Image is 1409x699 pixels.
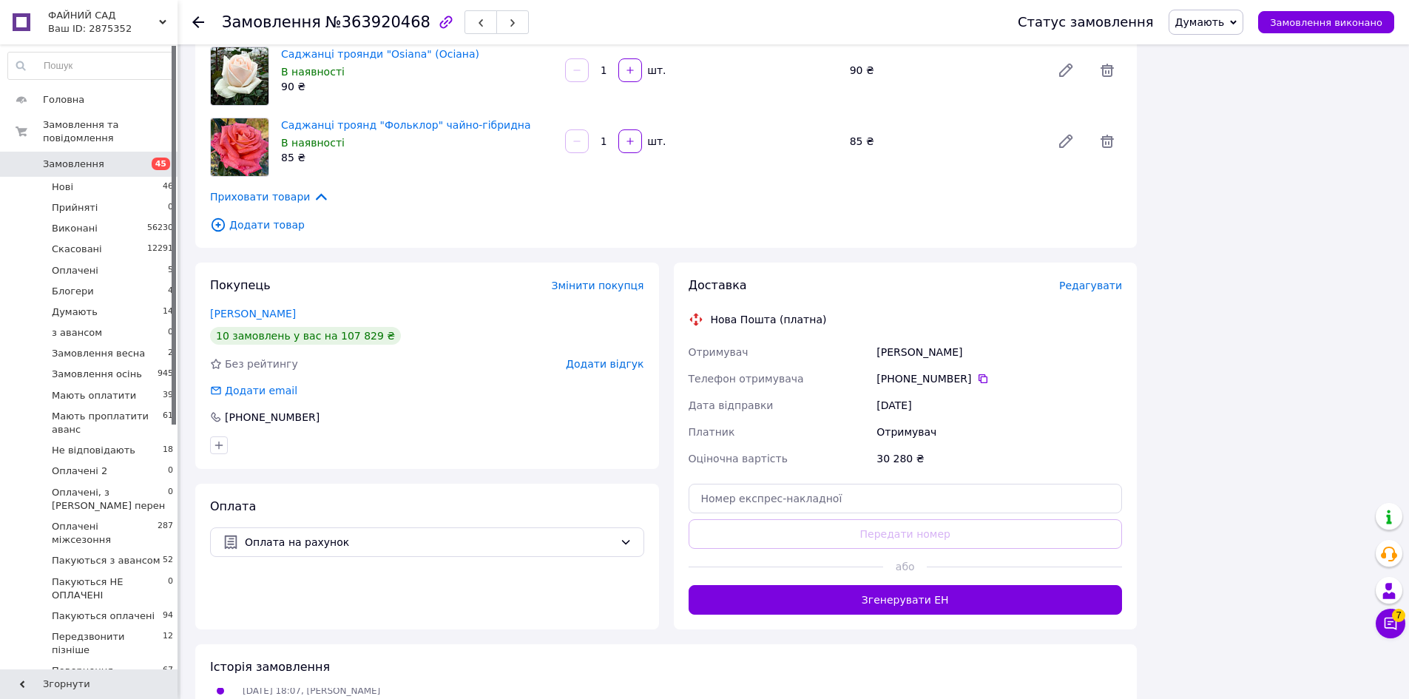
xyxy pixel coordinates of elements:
span: 56230 [147,222,173,235]
div: шт. [643,134,667,149]
span: ФАЙНИЙ САД [48,9,159,22]
a: [PERSON_NAME] [210,308,296,320]
span: 2 [168,347,173,360]
a: Саджанці троянд "Фольклор" чайно-гібридна [281,119,531,131]
div: 85 ₴ [844,131,1045,152]
div: Додати email [209,383,299,398]
div: 90 ₴ [281,79,553,94]
span: Оплата [210,499,256,513]
span: Прийняті [52,201,98,215]
span: Мають оплатити [52,389,136,402]
span: 7 [1392,609,1405,622]
span: 12 [163,630,173,657]
span: 94 [163,609,173,623]
span: Передзвонити пізніше [52,630,163,657]
span: або [883,559,927,574]
span: 4 [168,285,173,298]
span: Оплачені 2 [52,465,107,478]
span: Доставка [689,278,747,292]
div: Статус замовлення [1018,15,1154,30]
span: 0 [168,465,173,478]
span: Дата відправки [689,399,774,411]
span: 46 [163,180,173,194]
span: В наявності [281,137,345,149]
span: 18 [163,444,173,457]
div: Нова Пошта (платна) [707,312,831,327]
span: Оплачені міжсезоння [52,520,158,547]
div: [PERSON_NAME] [874,339,1125,365]
div: Повернутися назад [192,15,204,30]
div: Додати email [223,383,299,398]
span: 52 [163,554,173,567]
span: Змінити покупця [552,280,644,291]
span: 0 [168,201,173,215]
span: 287 [158,520,173,547]
span: Замовлення виконано [1270,17,1382,28]
span: Видалити [1092,55,1122,85]
div: [DATE] [874,392,1125,419]
a: Редагувати [1051,55,1081,85]
span: Пакуються з авансом [52,554,161,567]
span: 39 [163,389,173,402]
div: [PHONE_NUMBER] [223,410,321,425]
span: 0 [168,575,173,602]
span: Оплачені, з [PERSON_NAME] перен [52,486,168,513]
span: 45 [152,158,170,170]
a: Саджанці троянди "Osiana" (Осіана) [281,48,479,60]
span: Платник [689,426,735,438]
img: Саджанці троянд "Фольклор" чайно-гібридна [211,118,268,176]
div: шт. [643,63,667,78]
span: Історія замовлення [210,660,330,674]
span: №363920468 [325,13,430,31]
span: Повернення [52,664,113,678]
span: з авансом [52,326,102,340]
span: Оплата на рахунок [245,534,614,550]
span: Отримувач [689,346,749,358]
span: Оціночна вартість [689,453,788,465]
span: Скасовані [52,243,102,256]
button: Замовлення виконано [1258,11,1394,33]
span: 0 [168,486,173,513]
span: Додати відгук [566,358,643,370]
span: Оплачені [52,264,98,277]
span: Головна [43,93,84,107]
span: Замовлення [43,158,104,171]
span: Не відповідають [52,444,135,457]
span: Мають проплатити аванс [52,410,163,436]
div: Отримувач [874,419,1125,445]
span: Телефон отримувача [689,373,804,385]
div: 85 ₴ [281,150,553,165]
span: Блогери [52,285,94,298]
span: Приховати товари [210,189,329,205]
span: Думають [52,305,98,319]
span: Замовлення осінь [52,368,142,381]
span: [DATE] 18:07, [PERSON_NAME] [243,686,380,696]
span: Нові [52,180,73,194]
span: Видалити [1092,126,1122,156]
span: 67 [163,664,173,678]
div: 10 замовлень у вас на 107 829 ₴ [210,327,401,345]
span: 12291 [147,243,173,256]
div: 90 ₴ [844,60,1045,81]
span: Виконані [52,222,98,235]
button: Чат з покупцем7 [1376,609,1405,638]
div: 30 280 ₴ [874,445,1125,472]
span: 945 [158,368,173,381]
a: Редагувати [1051,126,1081,156]
span: Покупець [210,278,271,292]
span: 61 [163,410,173,436]
span: Пакуються НЕ ОПЛАЧЕНІ [52,575,168,602]
span: 14 [163,305,173,319]
span: 5 [168,264,173,277]
span: Замовлення весна [52,347,145,360]
div: Ваш ID: 2875352 [48,22,178,36]
span: 0 [168,326,173,340]
span: Замовлення та повідомлення [43,118,178,145]
span: Редагувати [1059,280,1122,291]
div: [PHONE_NUMBER] [876,371,1122,386]
button: Згенерувати ЕН [689,585,1123,615]
span: Замовлення [222,13,321,31]
span: Пакуються оплачені [52,609,155,623]
span: Думають [1175,16,1225,28]
input: Номер експрес-накладної [689,484,1123,513]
